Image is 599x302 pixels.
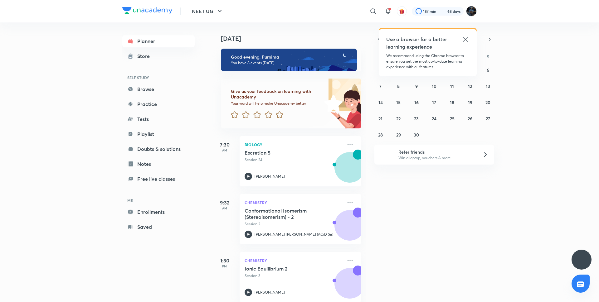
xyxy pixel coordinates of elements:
abbr: September 19, 2025 [468,99,472,105]
p: Chemistry [245,257,343,264]
p: [PERSON_NAME] [255,290,285,295]
img: Avatar [335,213,365,243]
button: September 20, 2025 [483,97,493,107]
button: September 27, 2025 [483,113,493,123]
img: avatar [399,8,405,14]
h6: SELF STUDY [122,72,195,83]
abbr: September 22, 2025 [396,116,401,122]
img: Avatar [335,156,365,185]
abbr: September 6, 2025 [487,67,489,73]
p: Biology [245,141,343,148]
abbr: September 20, 2025 [485,99,490,105]
abbr: September 11, 2025 [450,83,454,89]
button: September 8, 2025 [393,81,403,91]
h5: 7:30 [212,141,237,148]
p: Session 3 [245,273,343,279]
h5: Conformational Isomerism (Stereoisomerism) - 2 [245,208,322,220]
button: September 6, 2025 [483,65,493,75]
a: Enrollments [122,206,195,218]
button: September 29, 2025 [393,130,403,140]
abbr: September 29, 2025 [396,132,401,138]
abbr: September 10, 2025 [432,83,436,89]
p: Session 24 [245,157,343,163]
h6: Refer friends [398,149,475,155]
img: Purnima Sharma [466,6,477,17]
p: You have 8 events [DATE] [231,60,351,65]
div: Store [137,52,153,60]
abbr: September 13, 2025 [486,83,490,89]
button: September 7, 2025 [376,81,386,91]
h6: ME [122,195,195,206]
a: Browse [122,83,195,95]
button: September 14, 2025 [376,97,386,107]
abbr: September 23, 2025 [414,116,419,122]
button: September 17, 2025 [429,97,439,107]
abbr: September 7, 2025 [379,83,382,89]
a: Free live classes [122,173,195,185]
h6: Good evening, Purnima [231,54,351,60]
a: Playlist [122,128,195,140]
button: September 15, 2025 [393,97,403,107]
a: Tests [122,113,195,125]
img: referral [379,148,392,161]
p: Your word will help make Unacademy better [231,101,322,106]
abbr: September 26, 2025 [468,116,472,122]
button: September 16, 2025 [412,97,421,107]
abbr: Saturday [487,54,489,60]
button: avatar [397,6,407,16]
h6: Give us your feedback on learning with Unacademy [231,89,322,100]
a: Store [122,50,195,62]
abbr: September 16, 2025 [414,99,419,105]
h5: 1:30 [212,257,237,264]
p: AM [212,206,237,210]
button: September 26, 2025 [465,113,475,123]
button: September 24, 2025 [429,113,439,123]
h5: Use a browser for a better learning experience [386,36,448,50]
a: Practice [122,98,195,110]
button: September 12, 2025 [465,81,475,91]
abbr: September 14, 2025 [378,99,383,105]
img: evening [221,49,357,71]
abbr: September 15, 2025 [396,99,401,105]
abbr: September 8, 2025 [397,83,400,89]
button: September 19, 2025 [465,97,475,107]
p: We recommend using the Chrome browser to ensure you get the most up-to-date learning experience w... [386,53,469,70]
button: September 23, 2025 [412,113,421,123]
img: Avatar [335,271,365,301]
button: September 28, 2025 [376,130,386,140]
abbr: September 25, 2025 [450,116,455,122]
h5: Excretion 5 [245,150,322,156]
a: Saved [122,221,195,233]
abbr: September 9, 2025 [415,83,418,89]
button: NEET UG [188,5,227,17]
p: Session 2 [245,221,343,227]
h4: [DATE] [221,35,368,42]
h5: Ionic Equilibrium 2 [245,266,322,272]
button: September 25, 2025 [447,113,457,123]
img: Company Logo [122,7,173,14]
a: Doubts & solutions [122,143,195,155]
abbr: September 12, 2025 [468,83,472,89]
img: feedback_image [303,79,361,128]
abbr: September 27, 2025 [486,116,490,122]
img: streak [440,8,446,14]
a: Company Logo [122,7,173,16]
p: Win a laptop, vouchers & more [398,155,475,161]
p: [PERSON_NAME] [PERSON_NAME] (ACiD Sir) [255,232,333,237]
abbr: September 17, 2025 [432,99,436,105]
button: September 13, 2025 [483,81,493,91]
a: Planner [122,35,195,47]
a: Notes [122,158,195,170]
button: September 18, 2025 [447,97,457,107]
abbr: September 24, 2025 [432,116,436,122]
abbr: September 28, 2025 [378,132,383,138]
button: September 21, 2025 [376,113,386,123]
p: PM [212,264,237,268]
button: September 9, 2025 [412,81,421,91]
button: September 10, 2025 [429,81,439,91]
img: ttu [578,256,585,263]
p: [PERSON_NAME] [255,174,285,179]
button: September 22, 2025 [393,113,403,123]
h5: 9:32 [212,199,237,206]
button: September 30, 2025 [412,130,421,140]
